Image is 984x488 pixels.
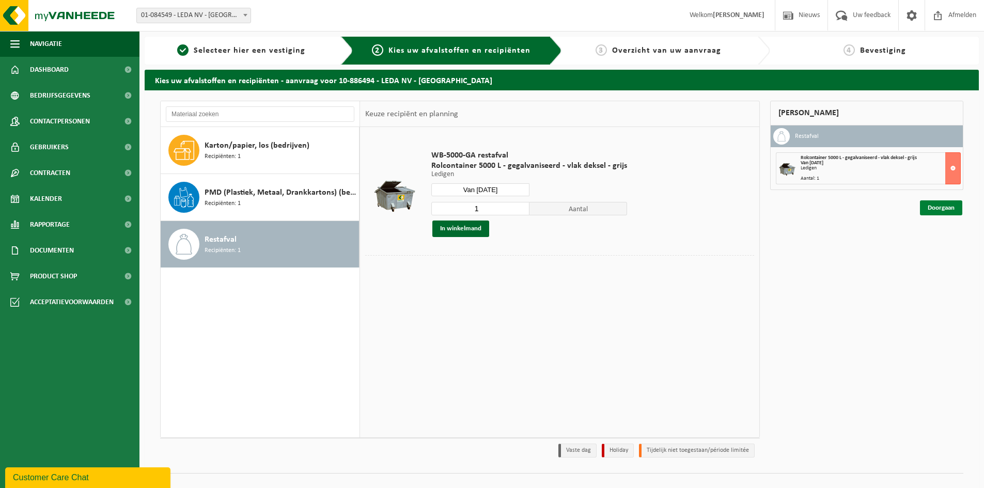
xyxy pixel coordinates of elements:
[30,186,62,212] span: Kalender
[30,83,90,108] span: Bedrijfsgegevens
[795,128,819,145] h3: Restafval
[596,44,607,56] span: 3
[860,46,906,55] span: Bevestiging
[612,46,721,55] span: Overzicht van uw aanvraag
[639,444,755,458] li: Tijdelijk niet toegestaan/période limitée
[801,155,917,161] span: Rolcontainer 5000 L - gegalvaniseerd - vlak deksel - grijs
[372,44,383,56] span: 2
[161,174,360,221] button: PMD (Plastiek, Metaal, Drankkartons) (bedrijven) Recipiënten: 1
[150,44,333,57] a: 1Selecteer hier een vestiging
[30,31,62,57] span: Navigatie
[136,8,251,23] span: 01-084549 - LEDA NV - TORHOUT
[30,289,114,315] span: Acceptatievoorwaarden
[844,44,855,56] span: 4
[602,444,634,458] li: Holiday
[166,106,354,122] input: Materiaal zoeken
[801,166,960,171] div: Ledigen
[161,127,360,174] button: Karton/papier, los (bedrijven) Recipiënten: 1
[432,221,489,237] button: In winkelmand
[194,46,305,55] span: Selecteer hier een vestiging
[177,44,189,56] span: 1
[205,186,356,199] span: PMD (Plastiek, Metaal, Drankkartons) (bedrijven)
[205,233,237,246] span: Restafval
[205,139,309,152] span: Karton/papier, los (bedrijven)
[388,46,530,55] span: Kies uw afvalstoffen en recipiënten
[529,202,628,215] span: Aantal
[431,161,627,171] span: Rolcontainer 5000 L - gegalvaniseerd - vlak deksel - grijs
[431,171,627,178] p: Ledigen
[30,160,70,186] span: Contracten
[137,8,251,23] span: 01-084549 - LEDA NV - TORHOUT
[558,444,597,458] li: Vaste dag
[801,160,823,166] strong: Van [DATE]
[30,57,69,83] span: Dashboard
[360,101,463,127] div: Keuze recipiënt en planning
[205,199,241,209] span: Recipiënten: 1
[770,101,963,125] div: [PERSON_NAME]
[30,263,77,289] span: Product Shop
[5,465,173,488] iframe: chat widget
[205,152,241,162] span: Recipiënten: 1
[205,246,241,256] span: Recipiënten: 1
[30,108,90,134] span: Contactpersonen
[713,11,764,19] strong: [PERSON_NAME]
[145,70,979,90] h2: Kies uw afvalstoffen en recipiënten - aanvraag voor 10-886494 - LEDA NV - [GEOGRAPHIC_DATA]
[161,221,360,267] button: Restafval Recipiënten: 1
[30,212,70,238] span: Rapportage
[920,200,962,215] a: Doorgaan
[30,238,74,263] span: Documenten
[431,183,529,196] input: Selecteer datum
[801,176,960,181] div: Aantal: 1
[431,150,627,161] span: WB-5000-GA restafval
[30,134,69,160] span: Gebruikers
